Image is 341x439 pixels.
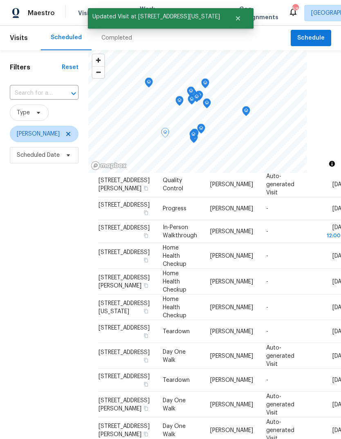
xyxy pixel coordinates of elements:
span: Scheduled Date [17,151,60,159]
span: Toggle attribution [330,159,334,168]
span: Work Orders [140,5,161,21]
button: Open [68,88,79,99]
div: Map marker [242,106,250,119]
span: [STREET_ADDRESS] [99,249,150,255]
span: Day One Walk [163,397,186,411]
button: Copy Address [142,184,150,192]
div: Map marker [145,78,153,90]
span: - [266,253,268,258]
h1: Filters [10,63,62,71]
span: In-Person Walkthrough [163,225,197,238]
span: Home Health Checkup [163,245,186,267]
span: [STREET_ADDRESS] [99,202,150,208]
span: Updated Visit at [STREET_ADDRESS][US_STATE] [88,8,224,25]
span: [STREET_ADDRESS][PERSON_NAME] [99,397,150,411]
span: Auto-generated Visit [266,173,294,195]
div: Map marker [203,98,211,111]
span: [PERSON_NAME] [210,427,253,433]
span: Geo Assignments [239,5,278,21]
span: - [266,304,268,310]
div: 58 [292,5,298,13]
span: [PERSON_NAME] [210,304,253,310]
input: Search for an address... [10,87,56,100]
div: Map marker [193,92,201,105]
button: Copy Address [142,281,150,289]
div: Reset [62,63,79,71]
span: [STREET_ADDRESS][PERSON_NAME] [99,177,150,191]
div: Map marker [175,96,184,109]
button: Toggle attribution [327,159,337,169]
button: Copy Address [142,356,150,363]
span: [PERSON_NAME] [210,253,253,258]
span: Day One Walk [163,423,186,437]
button: Copy Address [142,332,150,339]
button: Copy Address [142,232,150,239]
div: Map marker [187,87,195,99]
div: Map marker [201,78,209,91]
div: Map marker [191,129,199,141]
button: Copy Address [142,381,150,388]
button: Close [224,10,251,27]
div: Map marker [189,130,197,143]
span: [STREET_ADDRESS][US_STATE] [99,300,150,314]
button: Copy Address [142,307,150,314]
span: Teardown [163,377,190,383]
button: Schedule [291,30,331,47]
button: Copy Address [142,430,150,437]
button: Copy Address [142,256,150,263]
div: Completed [101,34,132,42]
span: Auto-generated Visit [266,345,294,367]
span: Progress [163,206,186,212]
span: [STREET_ADDRESS][PERSON_NAME] [99,423,150,437]
div: Map marker [188,95,196,107]
span: - [266,329,268,334]
span: [PERSON_NAME] [210,206,253,212]
span: [PERSON_NAME] [210,279,253,284]
span: [PERSON_NAME] [210,377,253,383]
span: Home Health Checkup [163,270,186,292]
span: - [266,229,268,234]
span: [PERSON_NAME] [210,181,253,187]
span: Quality Control [163,177,183,191]
span: [STREET_ADDRESS] [99,325,150,331]
span: [STREET_ADDRESS] [99,349,150,355]
span: [PERSON_NAME] [210,401,253,407]
span: [STREET_ADDRESS] [99,225,150,231]
button: Zoom in [92,54,104,66]
span: [PERSON_NAME] [210,329,253,334]
div: Scheduled [51,33,82,42]
span: [STREET_ADDRESS] [99,374,150,379]
button: Zoom out [92,66,104,78]
span: [PERSON_NAME] [17,130,60,138]
canvas: Map [88,50,307,173]
span: Teardown [163,329,190,334]
span: Zoom out [92,67,104,78]
div: Map marker [195,91,203,103]
div: Map marker [161,128,169,140]
span: Schedule [297,33,325,43]
div: Map marker [197,124,205,136]
span: - [266,279,268,284]
span: - [266,377,268,383]
span: - [266,206,268,212]
span: [PERSON_NAME] [210,229,253,234]
span: Visits [10,29,28,47]
span: Day One Walk [163,349,186,363]
span: Visits [78,9,95,17]
a: Mapbox homepage [91,161,127,170]
button: Copy Address [142,209,150,216]
span: Type [17,109,30,117]
span: [PERSON_NAME] [210,353,253,359]
span: Auto-generated Visit [266,393,294,415]
span: Home Health Checkup [163,296,186,318]
span: [STREET_ADDRESS][PERSON_NAME] [99,274,150,288]
button: Copy Address [142,404,150,412]
span: Maestro [28,9,55,17]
